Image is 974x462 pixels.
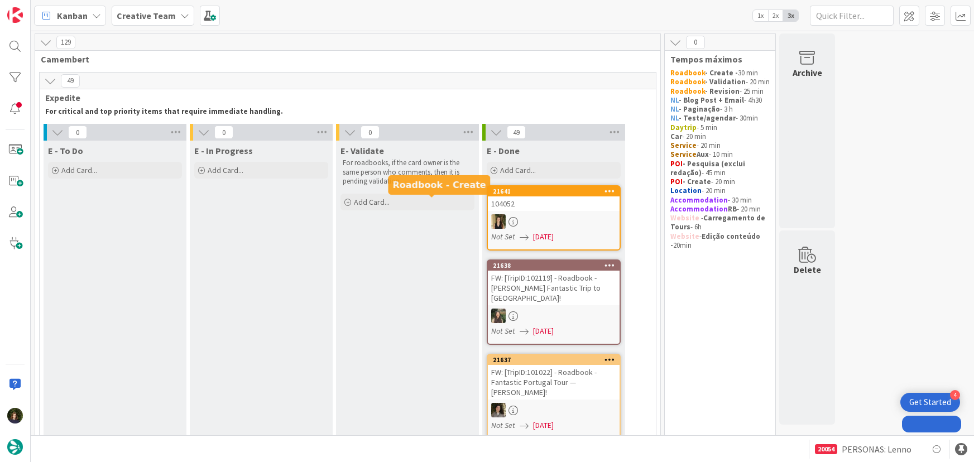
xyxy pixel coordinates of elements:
[493,262,620,269] div: 21638
[493,187,620,195] div: 21641
[670,113,679,123] strong: NL
[68,126,87,139] span: 0
[670,205,770,214] p: - 20 min
[670,186,702,195] strong: Location
[670,95,679,105] strong: NL
[487,354,621,439] a: 21637FW: [TripID:101022] - Roadbook - Fantastic Portugal Tour — [PERSON_NAME]!MSNot Set[DATE]
[491,309,506,323] img: IG
[208,165,243,175] span: Add Card...
[705,77,746,86] strong: - Validation
[670,204,728,214] strong: Accommodation
[670,141,697,150] strong: Service
[686,36,705,49] span: 0
[194,145,253,156] span: E - In Progress
[488,186,620,211] div: 21641104052
[361,126,380,139] span: 0
[670,213,767,232] strong: Carregamento de Tours
[533,420,554,431] span: [DATE]
[909,397,951,408] div: Get Started
[670,123,770,132] p: - 5 min
[57,9,88,22] span: Kanban
[533,325,554,337] span: [DATE]
[768,10,783,21] span: 2x
[392,180,486,190] h5: Roadbook - Create
[670,159,747,177] strong: - Pesquisa (exclui redação)
[491,232,515,242] i: Not Set
[48,145,83,156] span: E - To Do
[491,403,506,417] img: MS
[697,150,709,159] strong: Aux
[670,132,770,141] p: - 20 min
[343,158,472,186] p: For roadbooks, if the card owner is the same person who comments, then it is pending validation
[493,356,620,364] div: 21637
[488,365,620,400] div: FW: [TripID:101022] - Roadbook - Fantastic Portugal Tour — [PERSON_NAME]!
[670,78,770,86] p: - 20 min
[45,92,642,103] span: Expedite
[491,326,515,336] i: Not Set
[670,195,728,205] strong: Accommodation
[670,141,770,150] p: - 20 min
[810,6,894,26] input: Quick Filter...
[487,185,621,251] a: 21641104052SPNot Set[DATE]
[670,214,770,232] p: - - 6h
[7,7,23,23] img: Visit kanbanzone.com
[7,439,23,455] img: avatar
[487,145,520,156] span: E - Done
[900,393,960,412] div: Open Get Started checklist, remaining modules: 4
[679,113,736,123] strong: - Teste/agendar
[488,309,620,323] div: IG
[670,96,770,105] p: - 4h30
[670,196,770,205] p: - 30 min
[679,95,744,105] strong: - Blog Post + Email
[753,10,768,21] span: 1x
[340,145,384,156] span: E- Validate
[670,177,770,186] p: - 20 min
[533,231,554,243] span: [DATE]
[507,126,526,139] span: 49
[670,77,705,86] strong: Roadbook
[670,186,770,195] p: - 20 min
[670,104,679,114] strong: NL
[670,123,697,132] strong: Daytrip
[488,355,620,400] div: 21637FW: [TripID:101022] - Roadbook - Fantastic Portugal Tour — [PERSON_NAME]!
[683,177,711,186] strong: - Create
[670,69,770,78] p: 30 min
[45,107,283,116] strong: For critical and top priority items that require immediate handling.
[842,442,911,456] span: PERSONAS: Lenno
[670,213,699,223] strong: Website
[705,68,738,78] strong: - Create -
[670,86,705,96] strong: Roadbook
[670,159,683,169] strong: POI
[670,150,770,159] p: - 10 min
[670,114,770,123] p: - 30min
[491,214,506,229] img: SP
[117,10,176,21] b: Creative Team
[7,408,23,423] img: MC
[950,390,960,400] div: 4
[214,126,233,139] span: 0
[488,196,620,211] div: 104052
[488,261,620,305] div: 21638FW: [TripID:102119] - Roadbook - [PERSON_NAME] Fantastic Trip to [GEOGRAPHIC_DATA]!
[354,197,390,207] span: Add Card...
[670,177,683,186] strong: POI
[793,66,822,79] div: Archive
[728,204,737,214] strong: RB
[488,186,620,196] div: 21641
[488,261,620,271] div: 21638
[705,86,740,96] strong: - Revision
[670,232,762,250] strong: Edição conteúdo -
[670,105,770,114] p: - 3 h
[488,355,620,365] div: 21637
[815,444,837,454] div: 20054
[670,132,682,141] strong: Car
[61,74,80,88] span: 49
[488,214,620,229] div: SP
[488,403,620,417] div: MS
[41,54,646,65] span: Camembert
[670,232,699,241] strong: Website
[670,232,770,251] p: - 20min
[500,165,536,175] span: Add Card...
[670,68,705,78] strong: Roadbook
[670,150,697,159] strong: Service
[794,263,821,276] div: Delete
